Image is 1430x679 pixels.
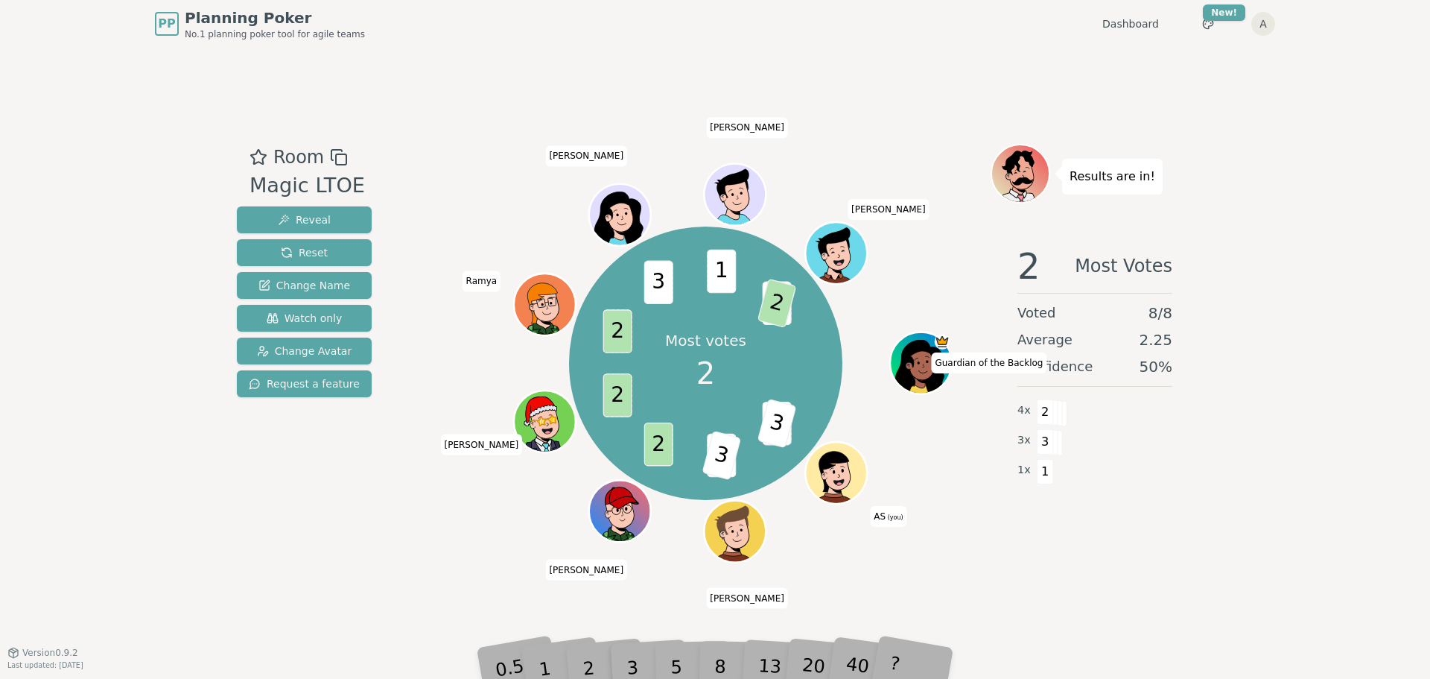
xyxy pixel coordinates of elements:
[706,118,788,139] span: Click to change your name
[870,506,906,527] span: Click to change your name
[757,279,797,329] span: 2
[1037,429,1054,455] span: 3
[545,560,627,581] span: Click to change your name
[603,309,632,353] span: 2
[158,15,175,33] span: PP
[249,376,360,391] span: Request a feature
[1203,4,1245,21] div: New!
[1251,12,1275,36] button: A
[886,514,903,521] span: (you)
[1037,399,1054,425] span: 2
[603,373,632,417] span: 2
[708,250,737,294] span: 1
[441,435,523,455] span: Click to change your name
[545,146,627,167] span: Click to change your name
[278,212,331,227] span: Reveal
[1102,16,1159,31] a: Dashboard
[1070,166,1155,187] p: Results are in!
[258,278,350,293] span: Change Name
[757,399,797,449] span: 3
[1017,329,1072,350] span: Average
[1017,248,1040,284] span: 2
[463,271,501,292] span: Click to change your name
[696,351,715,396] span: 2
[644,261,673,305] span: 3
[250,171,365,201] div: Magic LTOE
[237,305,372,332] button: Watch only
[237,338,372,364] button: Change Avatar
[185,7,365,28] span: Planning Poker
[267,311,343,326] span: Watch only
[807,444,865,502] button: Click to change your avatar
[237,206,372,233] button: Reveal
[237,239,372,266] button: Reset
[665,330,746,351] p: Most votes
[1017,432,1031,449] span: 3 x
[702,431,742,481] span: 3
[1017,402,1031,419] span: 4 x
[155,7,365,40] a: PPPlanning PokerNo.1 planning poker tool for agile teams
[7,647,78,659] button: Version0.9.2
[1140,356,1172,377] span: 50 %
[1017,356,1093,377] span: Confidence
[185,28,365,40] span: No.1 planning poker tool for agile teams
[7,661,83,669] span: Last updated: [DATE]
[848,199,929,220] span: Click to change your name
[257,344,352,359] span: Change Avatar
[237,272,372,299] button: Change Name
[931,353,1046,373] span: Click to change your name
[273,144,324,171] span: Room
[1195,10,1221,37] button: New!
[935,334,950,350] span: Guardian of the Backlog is the host
[644,423,673,467] span: 2
[1148,303,1172,323] span: 8 / 8
[250,144,267,171] button: Add as favourite
[1017,462,1031,479] span: 1 x
[237,370,372,397] button: Request a feature
[22,647,78,659] span: Version 0.9.2
[706,588,788,609] span: Click to change your name
[281,245,328,260] span: Reset
[1017,303,1056,323] span: Voted
[1075,248,1172,284] span: Most Votes
[1037,459,1054,484] span: 1
[1139,329,1172,350] span: 2.25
